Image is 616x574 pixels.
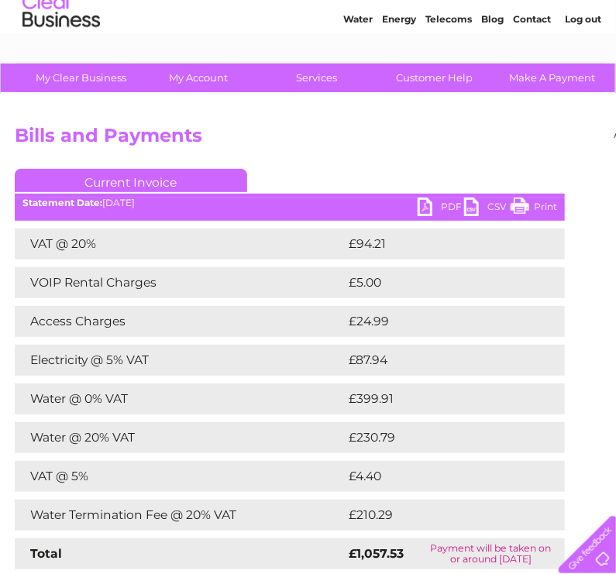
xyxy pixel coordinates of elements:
[565,66,601,77] a: Log out
[15,345,345,376] td: Electricity @ 5% VAT
[511,198,557,220] a: Print
[15,198,565,208] div: [DATE]
[488,64,616,92] a: Make A Payment
[417,538,565,569] td: Payment will be taken on or around [DATE]
[17,64,145,92] a: My Clear Business
[513,66,551,77] a: Contact
[15,461,345,492] td: VAT @ 5%
[418,198,464,220] a: PDF
[382,66,416,77] a: Energy
[343,66,373,77] a: Water
[30,546,62,561] strong: Total
[345,267,529,298] td: £5.00
[345,229,532,260] td: £94.21
[370,64,498,92] a: Customer Help
[135,64,263,92] a: My Account
[15,422,345,453] td: Water @ 20% VAT
[15,500,345,531] td: Water Termination Fee @ 20% VAT
[15,169,247,192] a: Current Invoice
[464,198,511,220] a: CSV
[15,229,345,260] td: VAT @ 20%
[15,306,345,337] td: Access Charges
[349,546,404,561] strong: £1,057.53
[345,422,538,453] td: £230.79
[324,8,431,27] a: 0333 014 3131
[253,64,380,92] a: Services
[481,66,504,77] a: Blog
[345,500,536,531] td: £210.29
[22,197,102,208] b: Statement Date:
[345,383,537,414] td: £399.91
[425,66,472,77] a: Telecoms
[15,267,345,298] td: VOIP Rental Charges
[345,306,535,337] td: £24.99
[15,383,345,414] td: Water @ 0% VAT
[345,345,533,376] td: £87.94
[345,461,529,492] td: £4.40
[22,40,101,88] img: logo.png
